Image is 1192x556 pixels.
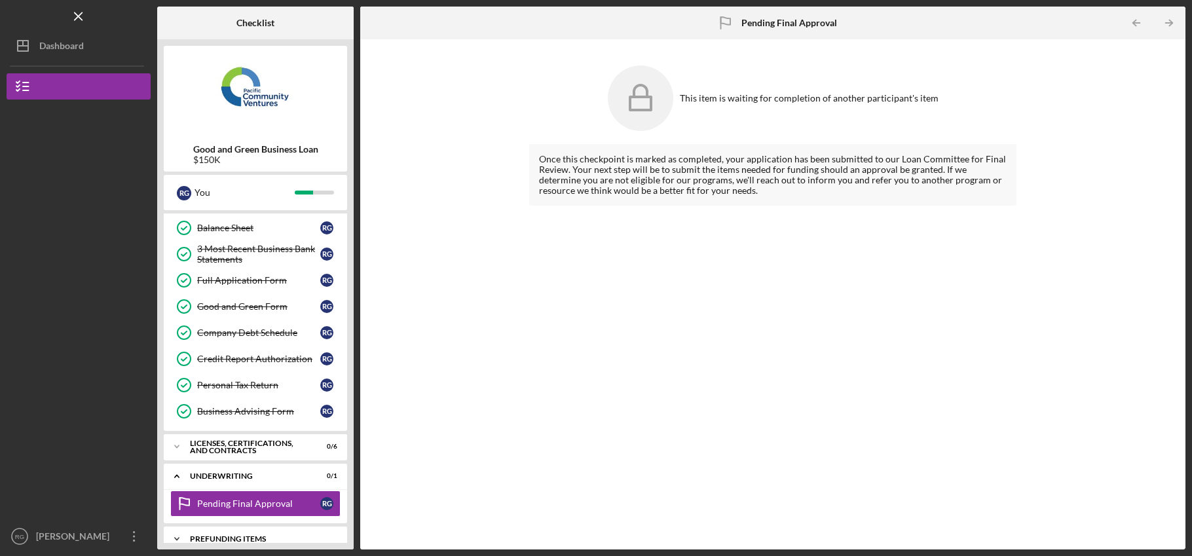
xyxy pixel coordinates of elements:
div: Credit Report Authorization [197,354,320,364]
text: RG [15,533,24,540]
a: Full Application FormRG [170,267,341,293]
div: R G [320,379,333,392]
div: R G [320,326,333,339]
div: R G [320,352,333,365]
div: R G [320,274,333,287]
div: Licenses, Certifications, and Contracts [190,439,305,454]
div: R G [320,221,333,234]
a: Company Debt ScheduleRG [170,320,341,346]
div: Dashboard [39,33,84,62]
a: 3 Most Recent Business Bank StatementsRG [170,241,341,267]
div: 0 / 1 [314,472,337,480]
div: [PERSON_NAME] [33,523,118,553]
div: Balance Sheet [197,223,320,233]
img: Product logo [164,52,347,131]
button: Dashboard [7,33,151,59]
b: Pending Final Approval [741,18,837,28]
div: This item is waiting for completion of another participant's item [680,93,939,103]
a: Credit Report AuthorizationRG [170,346,341,372]
a: Good and Green FormRG [170,293,341,320]
div: You [195,181,295,204]
a: Business Advising FormRG [170,398,341,424]
div: Pending Final Approval [197,498,320,509]
a: Personal Tax ReturnRG [170,372,341,398]
div: R G [177,186,191,200]
div: 3 Most Recent Business Bank Statements [197,244,320,265]
a: Pending Final ApprovalRG [170,491,341,517]
div: R G [320,248,333,261]
div: Prefunding Items [190,535,331,543]
div: R G [320,497,333,510]
div: Full Application Form [197,275,320,286]
div: Underwriting [190,472,305,480]
div: Company Debt Schedule [197,327,320,338]
div: R G [320,300,333,313]
div: $150K [193,155,318,165]
button: RG[PERSON_NAME] [7,523,151,549]
div: Business Advising Form [197,406,320,417]
b: Good and Green Business Loan [193,144,318,155]
div: R G [320,405,333,418]
div: Personal Tax Return [197,380,320,390]
div: Once this checkpoint is marked as completed, your application has been submitted to our Loan Comm... [539,154,1007,196]
div: Good and Green Form [197,301,320,312]
div: 0 / 6 [314,443,337,451]
a: Balance SheetRG [170,215,341,241]
b: Checklist [236,18,274,28]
